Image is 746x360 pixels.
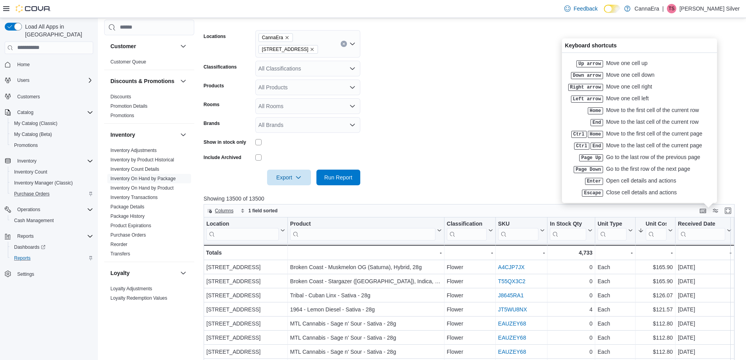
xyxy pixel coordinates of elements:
span: Reports [14,255,31,261]
span: My Catalog (Classic) [11,119,93,128]
div: Broken Coast - Muskmelon OG (Saturna), Hybrid, 28g [290,262,442,272]
button: Customers [2,90,96,102]
a: Package Details [110,204,145,210]
a: JT5WU8NX [498,306,527,313]
a: Promotions [11,141,41,150]
div: SKU URL [498,221,539,241]
button: Unit Type [598,221,633,241]
div: 0 [550,319,592,328]
span: Inventory Manager (Classic) [14,180,73,186]
div: Product [290,221,435,228]
dd: Move one cell up [606,59,711,67]
kbd: Page Down [574,166,603,173]
p: | [662,4,664,13]
div: [DATE] [678,347,732,356]
span: Inventory [17,158,36,164]
button: Open list of options [349,122,356,128]
div: Each [598,262,633,272]
span: Transfers [110,251,130,257]
div: 0 [550,291,592,300]
span: Reports [11,253,93,263]
span: 1 field sorted [248,208,278,214]
a: EAUZEY68 [498,349,526,355]
span: Promotions [110,112,134,119]
span: Purchase Orders [14,191,50,197]
span: Home [17,62,30,68]
a: Inventory Adjustments [110,148,157,153]
div: [STREET_ADDRESS] [206,291,285,300]
button: Promotions [8,140,96,151]
button: Enter fullscreen [723,206,733,215]
div: Loyalty [104,284,194,306]
kbd: End [591,143,603,150]
div: [DATE] [678,305,732,314]
span: Export [272,170,306,185]
button: Open list of options [349,103,356,109]
div: - [678,248,732,257]
span: Operations [17,206,40,213]
div: $112.80 [638,347,673,356]
button: Reports [14,232,37,241]
div: Received Date [678,221,725,228]
span: Operations [14,205,93,214]
button: Catalog [14,108,36,117]
span: Purchase Orders [110,232,146,238]
dd: Go to the last row of the previous page [606,153,711,161]
span: Inventory Count [14,169,47,175]
span: Cash Management [14,217,54,224]
nav: Complex example [5,56,93,300]
kbd: Enter [585,178,603,185]
span: Inventory Count [11,167,93,177]
a: Transfers [110,251,130,257]
a: Inventory Count Details [110,166,159,172]
kbd: Ctrl [574,143,589,150]
button: Open list of options [349,84,356,90]
label: Rooms [204,101,220,108]
span: Discounts [110,94,131,100]
div: 0 [550,277,592,286]
a: Settings [14,270,37,279]
span: Catalog [14,108,93,117]
div: $165.90 [638,262,673,272]
kbd: Home [588,131,603,138]
button: Discounts & Promotions [110,77,177,85]
a: My Catalog (Beta) [11,130,55,139]
kbd: Escape [582,190,603,197]
div: MTL Cannabis - Sage n' Sour - Sativa - 28g [290,319,442,328]
div: $126.07 [638,291,673,300]
dd: Go to the first row of the next page [606,165,711,173]
span: Inventory Adjustments [110,147,157,154]
a: Discounts [110,94,131,99]
div: - [638,248,673,257]
div: Broken Coast - Stargazer ([GEOGRAPHIC_DATA]), Indica, 28g [290,277,442,286]
a: Loyalty Adjustments [110,286,152,291]
div: Flower [447,333,493,342]
div: [DATE] [678,291,732,300]
div: Classification [447,221,487,228]
button: Inventory Count [8,166,96,177]
span: Customers [14,91,93,101]
button: Users [14,76,33,85]
span: Columns [215,208,233,214]
span: Settings [14,269,93,279]
kbd: Down arrow [571,72,603,79]
a: Customers [14,92,43,101]
a: Product Expirations [110,223,151,228]
h3: Inventory [110,131,135,139]
span: Inventory Manager (Classic) [11,178,93,188]
div: Unit Cost [646,221,667,228]
div: MTL Cannabis - Sage n' Sour - Sativa - 28g [290,347,442,356]
button: Cash Management [8,215,96,226]
div: Flower [447,347,493,356]
p: CannaEra [634,4,659,13]
a: Inventory Manager (Classic) [11,178,76,188]
h3: Discounts & Promotions [110,77,174,85]
span: Inventory by Product Historical [110,157,174,163]
a: Reorder [110,242,127,247]
span: Promotions [11,141,93,150]
a: My Catalog (Classic) [11,119,61,128]
kbd: Home [588,107,603,114]
div: $112.80 [638,333,673,342]
div: In Stock Qty [550,221,586,228]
